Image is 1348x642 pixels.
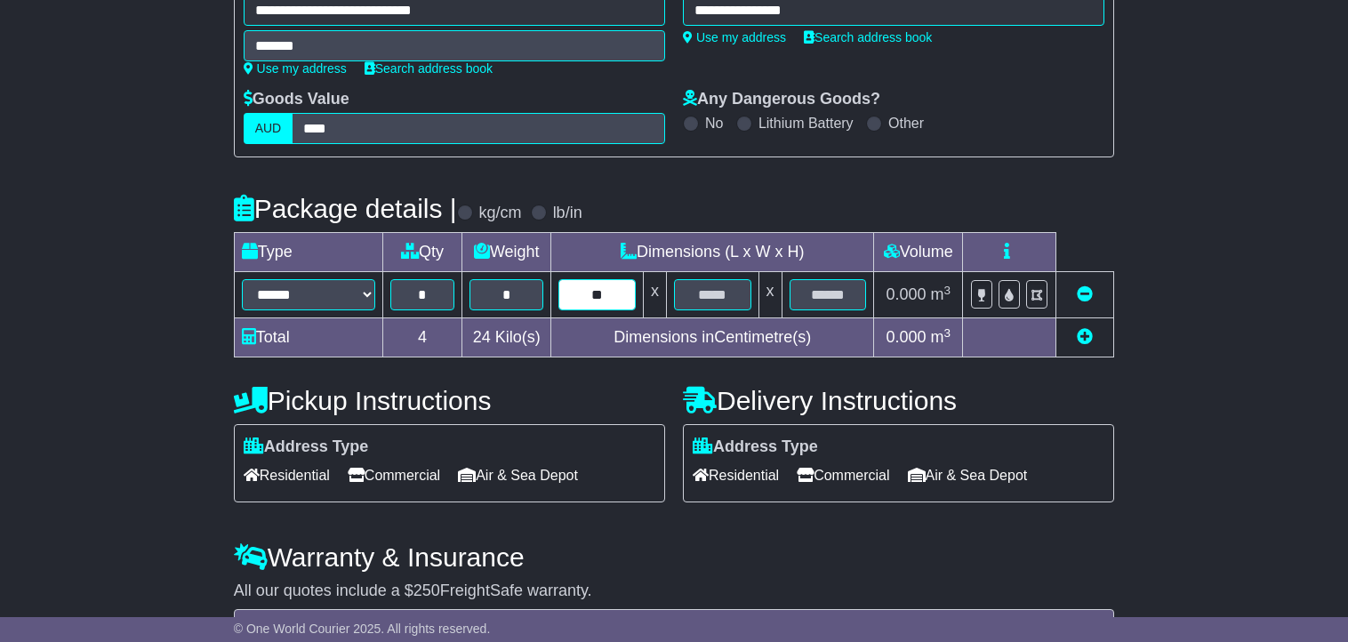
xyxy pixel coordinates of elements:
h4: Warranty & Insurance [234,542,1115,572]
td: Weight [462,233,551,272]
div: All our quotes include a $ FreightSafe warranty. [234,582,1115,601]
label: lb/in [553,204,582,223]
td: Dimensions in Centimetre(s) [551,318,874,357]
h4: Pickup Instructions [234,386,665,415]
span: 24 [473,328,491,346]
label: Other [888,115,924,132]
label: kg/cm [479,204,522,223]
label: Address Type [244,437,369,457]
td: x [643,272,666,318]
a: Use my address [683,30,786,44]
a: Search address book [365,61,493,76]
td: 4 [382,318,462,357]
label: Lithium Battery [758,115,854,132]
span: © One World Courier 2025. All rights reserved. [234,622,491,636]
label: Goods Value [244,90,349,109]
label: AUD [244,113,293,144]
h4: Delivery Instructions [683,386,1114,415]
span: Air & Sea Depot [908,461,1028,489]
a: Remove this item [1077,285,1093,303]
span: m [931,285,951,303]
a: Add new item [1077,328,1093,346]
span: Residential [244,461,330,489]
label: Address Type [693,437,818,457]
td: Type [234,233,382,272]
span: Commercial [348,461,440,489]
span: 0.000 [887,328,927,346]
td: Total [234,318,382,357]
a: Use my address [244,61,347,76]
h4: Package details | [234,194,457,223]
span: Air & Sea Depot [458,461,578,489]
span: m [931,328,951,346]
td: Dimensions (L x W x H) [551,233,874,272]
td: Qty [382,233,462,272]
td: Volume [874,233,963,272]
sup: 3 [944,326,951,340]
label: Any Dangerous Goods? [683,90,880,109]
sup: 3 [944,284,951,297]
span: 250 [413,582,440,599]
td: Kilo(s) [462,318,551,357]
label: No [705,115,723,132]
span: Residential [693,461,779,489]
span: 0.000 [887,285,927,303]
td: x [758,272,782,318]
span: Commercial [797,461,889,489]
a: Search address book [804,30,932,44]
